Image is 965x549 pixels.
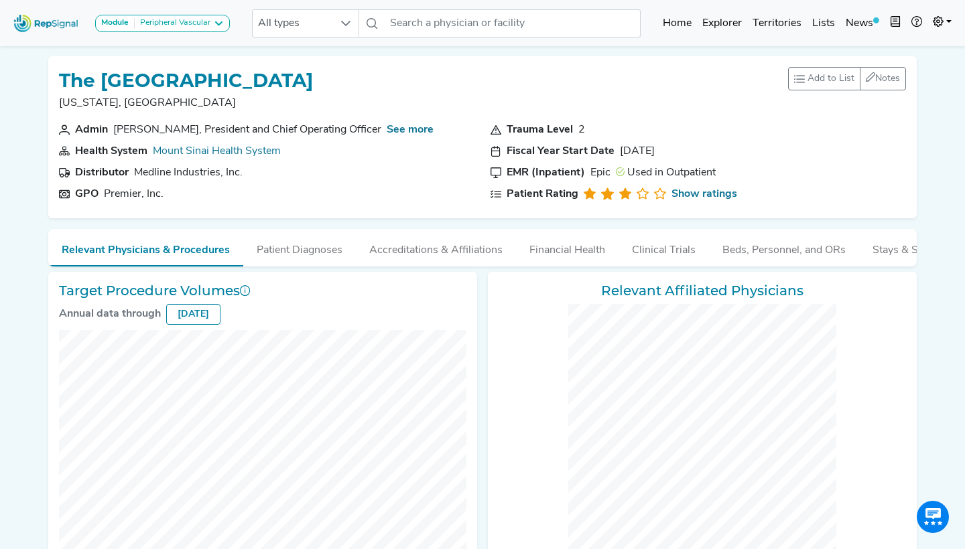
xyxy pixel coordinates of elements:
a: Show ratings [671,186,737,202]
button: Notes [860,67,906,90]
button: Relevant Physicians & Procedures [48,229,243,266]
button: Clinical Trials [619,229,709,265]
a: Territories [747,10,807,37]
div: [PERSON_NAME], President and Chief Operating Officer [113,122,381,138]
div: Premier, Inc. [104,186,164,202]
div: Epic [590,165,610,181]
a: Explorer [697,10,747,37]
a: Mount Sinai Health System [153,146,281,157]
div: Annual data through [59,306,161,322]
span: Add to List [808,72,854,86]
button: Intel Book [885,10,906,37]
div: Trauma Level [507,122,573,138]
div: Distributor [75,165,129,181]
div: Health System [75,143,147,159]
a: Home [657,10,697,37]
p: [US_STATE], [GEOGRAPHIC_DATA] [59,95,313,111]
div: 2 [578,122,585,138]
div: toolbar [788,67,906,90]
div: Admin [75,122,108,138]
div: Peripheral Vascular [135,18,210,29]
h1: The [GEOGRAPHIC_DATA] [59,70,313,92]
a: See more [387,125,434,135]
div: Fiscal Year Start Date [507,143,615,159]
strong: Module [101,19,129,27]
input: Search a physician or facility [385,9,641,37]
a: Lists [807,10,840,37]
div: GPO [75,186,99,202]
div: [DATE] [620,143,655,159]
button: Patient Diagnoses [243,229,356,265]
div: Used in Outpatient [616,165,716,181]
span: All types [253,10,333,37]
div: EMR (Inpatient) [507,165,585,181]
div: Medline Industries, Inc. [134,165,243,181]
button: ModulePeripheral Vascular [95,15,230,32]
div: David L Reich, President and Chief Operating Officer [113,122,381,138]
button: Accreditations & Affiliations [356,229,516,265]
h3: Target Procedure Volumes [59,283,466,299]
div: Patient Rating [507,186,578,202]
button: Financial Health [516,229,619,265]
button: Beds, Personnel, and ORs [709,229,859,265]
h3: Relevant Affiliated Physicians [499,283,906,299]
button: Stays & Services [859,229,965,265]
div: [DATE] [166,304,220,325]
a: News [840,10,885,37]
span: Notes [875,74,900,84]
div: Mount Sinai Health System [153,143,281,159]
button: Add to List [788,67,860,90]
